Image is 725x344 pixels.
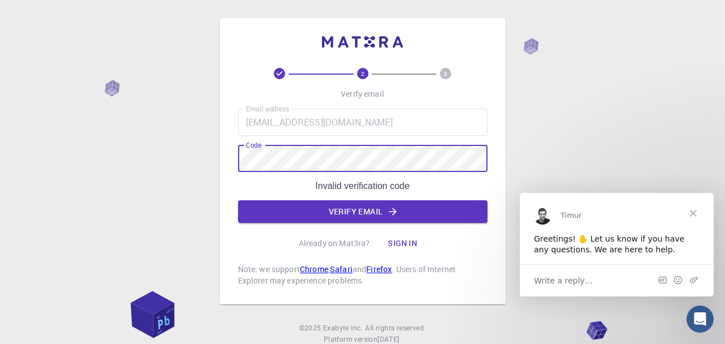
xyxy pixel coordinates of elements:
text: 3 [444,70,447,78]
iframe: Intercom live chat [686,306,714,333]
label: Code [246,140,261,150]
text: 2 [361,70,364,78]
span: [DATE] . [378,334,401,343]
span: Exabyte Inc. [323,323,363,332]
span: All rights reserved. [365,322,426,334]
p: Already on Mat3ra? [299,238,370,249]
a: Safari [330,264,353,274]
button: Sign in [379,232,426,255]
a: Chrome [300,264,328,274]
label: Email address [246,104,289,114]
p: Invalid verification code [315,181,409,191]
p: Note: we support , and . Users of Internet Explorer may experience problems. [238,264,487,286]
a: Firefox [366,264,392,274]
button: Verify email [238,200,487,223]
a: Exabyte Inc. [323,322,363,334]
span: © 2025 [299,322,323,334]
iframe: Intercom live chat message [520,193,714,296]
p: Verify email [341,88,384,100]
